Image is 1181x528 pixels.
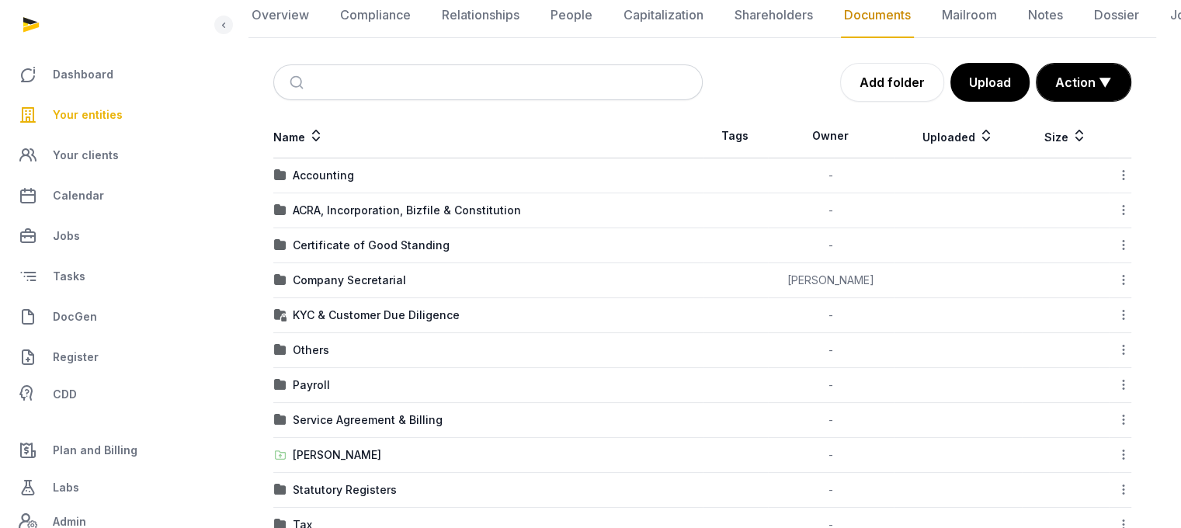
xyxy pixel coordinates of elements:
[1037,64,1131,101] button: Action ▼
[768,368,894,403] td: -
[12,96,210,134] a: Your entities
[53,478,79,497] span: Labs
[840,63,944,102] a: Add folder
[293,238,450,253] div: Certificate of Good Standing
[12,379,210,410] a: CDD
[274,484,287,496] img: folder.svg
[768,228,894,263] td: -
[274,449,287,461] img: folder-upload.svg
[53,441,137,460] span: Plan and Billing
[293,273,406,288] div: Company Secretarial
[274,379,287,391] img: folder.svg
[53,267,85,286] span: Tasks
[293,168,354,183] div: Accounting
[293,447,381,463] div: [PERSON_NAME]
[274,169,287,182] img: folder.svg
[274,239,287,252] img: folder.svg
[768,193,894,228] td: -
[768,403,894,438] td: -
[12,217,210,255] a: Jobs
[273,114,703,158] th: Name
[12,339,210,376] a: Register
[768,333,894,368] td: -
[12,258,210,295] a: Tasks
[53,106,123,124] span: Your entities
[768,473,894,508] td: -
[280,65,317,99] button: Submit
[53,227,80,245] span: Jobs
[703,114,768,158] th: Tags
[53,307,97,326] span: DocGen
[293,482,397,498] div: Statutory Registers
[12,432,210,469] a: Plan and Billing
[53,65,113,84] span: Dashboard
[12,137,210,174] a: Your clients
[293,342,329,358] div: Others
[12,469,210,506] a: Labs
[53,146,119,165] span: Your clients
[274,204,287,217] img: folder.svg
[12,177,210,214] a: Calendar
[12,56,210,93] a: Dashboard
[53,348,99,366] span: Register
[768,298,894,333] td: -
[293,307,460,323] div: KYC & Customer Due Diligence
[293,377,330,393] div: Payroll
[768,158,894,193] td: -
[894,114,1022,158] th: Uploaded
[950,63,1030,102] button: Upload
[768,263,894,298] td: [PERSON_NAME]
[293,412,443,428] div: Service Agreement & Billing
[768,114,894,158] th: Owner
[274,344,287,356] img: folder.svg
[293,203,521,218] div: ACRA, Incorporation, Bizfile & Constitution
[12,298,210,335] a: DocGen
[768,438,894,473] td: -
[53,186,104,205] span: Calendar
[274,309,287,321] img: folder-locked-icon.svg
[274,414,287,426] img: folder.svg
[53,385,77,404] span: CDD
[1022,114,1109,158] th: Size
[274,274,287,287] img: folder.svg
